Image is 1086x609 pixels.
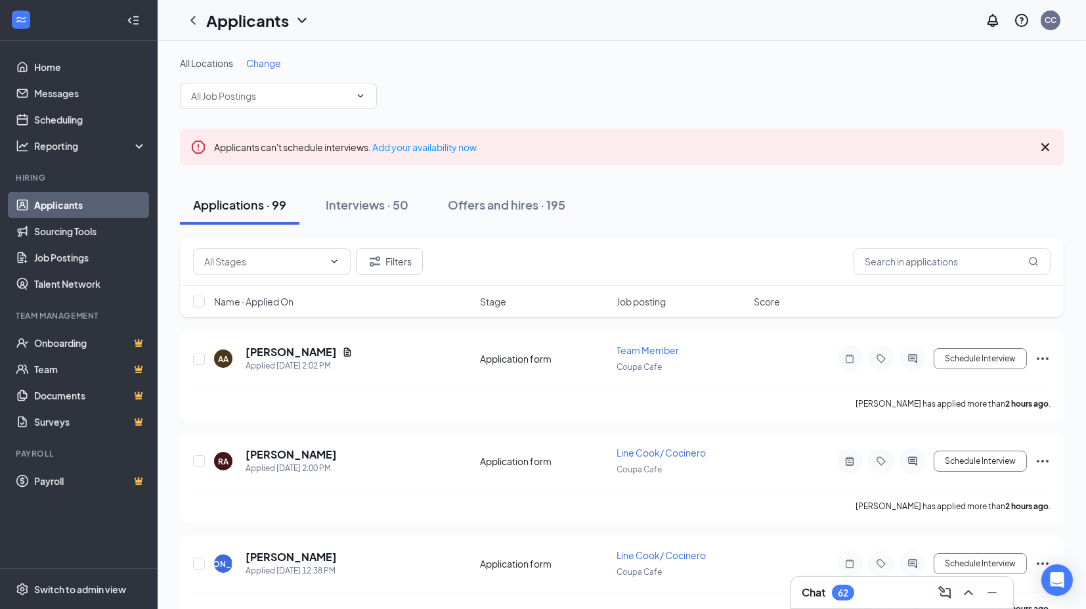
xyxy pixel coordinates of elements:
[34,80,146,106] a: Messages
[617,549,706,561] span: Line Cook/ Cocinero
[856,501,1051,512] p: [PERSON_NAME] has applied more than .
[480,455,609,468] div: Application form
[34,382,146,409] a: DocumentsCrown
[34,468,146,494] a: PayrollCrown
[214,295,293,308] span: Name · Applied On
[1035,351,1051,367] svg: Ellipses
[206,9,289,32] h1: Applicants
[294,12,310,28] svg: ChevronDown
[934,451,1027,472] button: Schedule Interview
[246,564,337,577] div: Applied [DATE] 12:38 PM
[905,353,921,364] svg: ActiveChat
[854,248,1051,275] input: Search in applications
[1037,139,1053,155] svg: Cross
[905,456,921,466] svg: ActiveChat
[985,12,1001,28] svg: Notifications
[16,310,144,321] div: Team Management
[1005,399,1049,409] b: 2 hours ago
[342,347,353,357] svg: Document
[246,550,337,564] h5: [PERSON_NAME]
[190,558,257,570] div: [PERSON_NAME]
[34,54,146,80] a: Home
[34,409,146,435] a: SurveysCrown
[246,462,337,475] div: Applied [DATE] 2:00 PM
[480,295,506,308] span: Stage
[185,12,201,28] svg: ChevronLeft
[842,456,858,466] svg: ActiveNote
[246,447,337,462] h5: [PERSON_NAME]
[838,587,848,598] div: 62
[1035,453,1051,469] svg: Ellipses
[617,362,662,372] span: Coupa Cafe
[480,557,609,570] div: Application form
[934,582,955,603] button: ComposeMessage
[355,91,366,101] svg: ChevronDown
[1041,564,1073,596] div: Open Intercom Messenger
[214,141,477,153] span: Applicants can't schedule interviews.
[984,585,1000,600] svg: Minimize
[1028,256,1039,267] svg: MagnifyingGlass
[34,330,146,356] a: OnboardingCrown
[356,248,423,275] button: Filter Filters
[16,172,144,183] div: Hiring
[448,196,565,213] div: Offers and hires · 195
[617,464,662,474] span: Coupa Cafe
[961,585,976,600] svg: ChevronUp
[246,57,281,69] span: Change
[1014,12,1030,28] svg: QuestionInfo
[480,352,609,365] div: Application form
[34,271,146,297] a: Talent Network
[191,89,350,103] input: All Job Postings
[617,344,680,356] span: Team Member
[1035,556,1051,572] svg: Ellipses
[934,348,1027,369] button: Schedule Interview
[873,456,889,466] svg: Tag
[34,583,126,596] div: Switch to admin view
[873,558,889,569] svg: Tag
[34,218,146,244] a: Sourcing Tools
[1005,501,1049,511] b: 2 hours ago
[617,295,666,308] span: Job posting
[617,567,662,577] span: Coupa Cafe
[127,14,140,27] svg: Collapse
[326,196,408,213] div: Interviews · 50
[367,254,383,269] svg: Filter
[372,141,477,153] a: Add your availability now
[982,582,1003,603] button: Minimize
[218,456,228,467] div: RA
[1045,14,1056,26] div: CC
[873,353,889,364] svg: Tag
[958,582,979,603] button: ChevronUp
[246,345,337,359] h5: [PERSON_NAME]
[937,585,953,600] svg: ComposeMessage
[34,244,146,271] a: Job Postings
[34,192,146,218] a: Applicants
[842,558,858,569] svg: Note
[934,553,1027,574] button: Schedule Interview
[905,558,921,569] svg: ActiveChat
[34,356,146,382] a: TeamCrown
[34,106,146,133] a: Scheduling
[842,353,858,364] svg: Note
[802,585,825,600] h3: Chat
[193,196,286,213] div: Applications · 99
[16,139,29,152] svg: Analysis
[754,295,780,308] span: Score
[204,254,324,269] input: All Stages
[246,359,353,372] div: Applied [DATE] 2:02 PM
[16,583,29,596] svg: Settings
[218,353,228,365] div: AA
[856,398,1051,409] p: [PERSON_NAME] has applied more than .
[14,13,28,26] svg: WorkstreamLogo
[34,139,147,152] div: Reporting
[16,448,144,459] div: Payroll
[329,256,339,267] svg: ChevronDown
[180,57,233,69] span: All Locations
[617,447,706,459] span: Line Cook/ Cocinero
[190,139,206,155] svg: Error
